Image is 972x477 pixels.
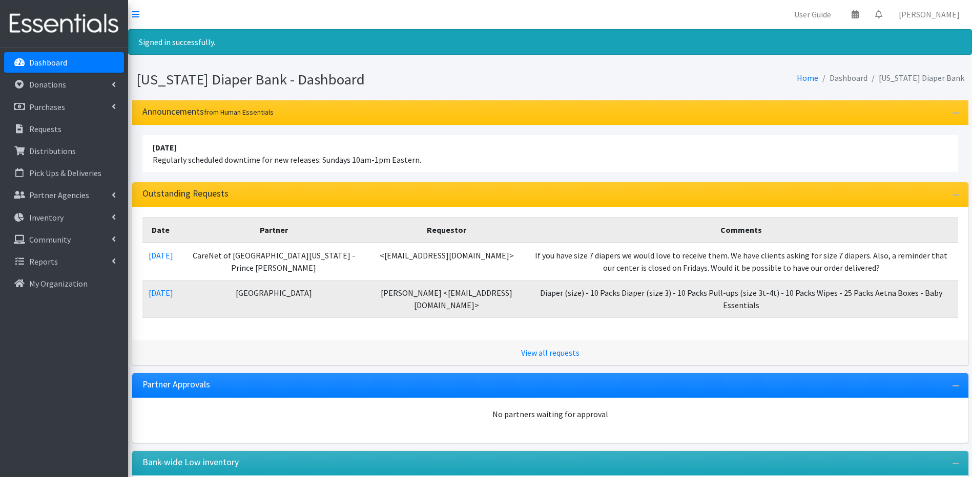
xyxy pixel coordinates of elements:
[4,141,124,161] a: Distributions
[29,256,58,267] p: Reports
[521,348,580,358] a: View all requests
[142,188,229,199] h3: Outstanding Requests
[786,4,839,25] a: User Guide
[4,207,124,228] a: Inventory
[29,168,101,178] p: Pick Ups & Deliveries
[142,106,274,117] h3: Announcements
[4,97,124,117] a: Purchases
[128,29,972,55] div: Signed in successfully.
[153,142,177,153] strong: [DATE]
[867,71,964,85] li: [US_STATE] Diaper Bank
[142,457,239,468] h3: Bank-wide Low inventory
[891,4,968,25] a: [PERSON_NAME]
[525,243,958,280] td: If you have size 7 diapers we would love to receive them. We have clients asking for size 7 diape...
[142,217,179,243] th: Date
[368,280,525,317] td: [PERSON_NAME] <[EMAIL_ADDRESS][DOMAIN_NAME]>
[142,408,958,420] div: No partners waiting for approval
[142,135,958,172] li: Regularly scheduled downtime for new releases: Sundays 10am-1pm Eastern.
[4,52,124,73] a: Dashboard
[4,119,124,139] a: Requests
[4,7,124,41] img: HumanEssentials
[29,278,88,289] p: My Organization
[4,273,124,294] a: My Organization
[4,163,124,183] a: Pick Ups & Deliveries
[29,190,89,200] p: Partner Agencies
[4,74,124,95] a: Donations
[797,73,818,83] a: Home
[29,212,64,223] p: Inventory
[368,243,525,280] td: <[EMAIL_ADDRESS][DOMAIN_NAME]>
[368,217,525,243] th: Requestor
[149,250,173,261] a: [DATE]
[136,71,547,89] h1: [US_STATE] Diaper Bank - Dashboard
[142,379,210,390] h3: Partner Approvals
[29,146,76,156] p: Distributions
[149,288,173,298] a: [DATE]
[29,57,67,68] p: Dashboard
[4,229,124,250] a: Community
[525,217,958,243] th: Comments
[818,71,867,85] li: Dashboard
[179,280,369,317] td: [GEOGRAPHIC_DATA]
[4,185,124,205] a: Partner Agencies
[204,107,274,117] small: from Human Essentials
[179,217,369,243] th: Partner
[29,124,61,134] p: Requests
[179,243,369,280] td: CareNet of [GEOGRAPHIC_DATA][US_STATE] - Prince [PERSON_NAME]
[525,280,958,317] td: Diaper (size) - 10 Packs Diaper (size 3) - 10 Packs Pull-ups (size 3t-4t) - 10 Packs Wipes - 25 P...
[29,79,66,90] p: Donations
[4,251,124,272] a: Reports
[29,234,71,245] p: Community
[29,102,65,112] p: Purchases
